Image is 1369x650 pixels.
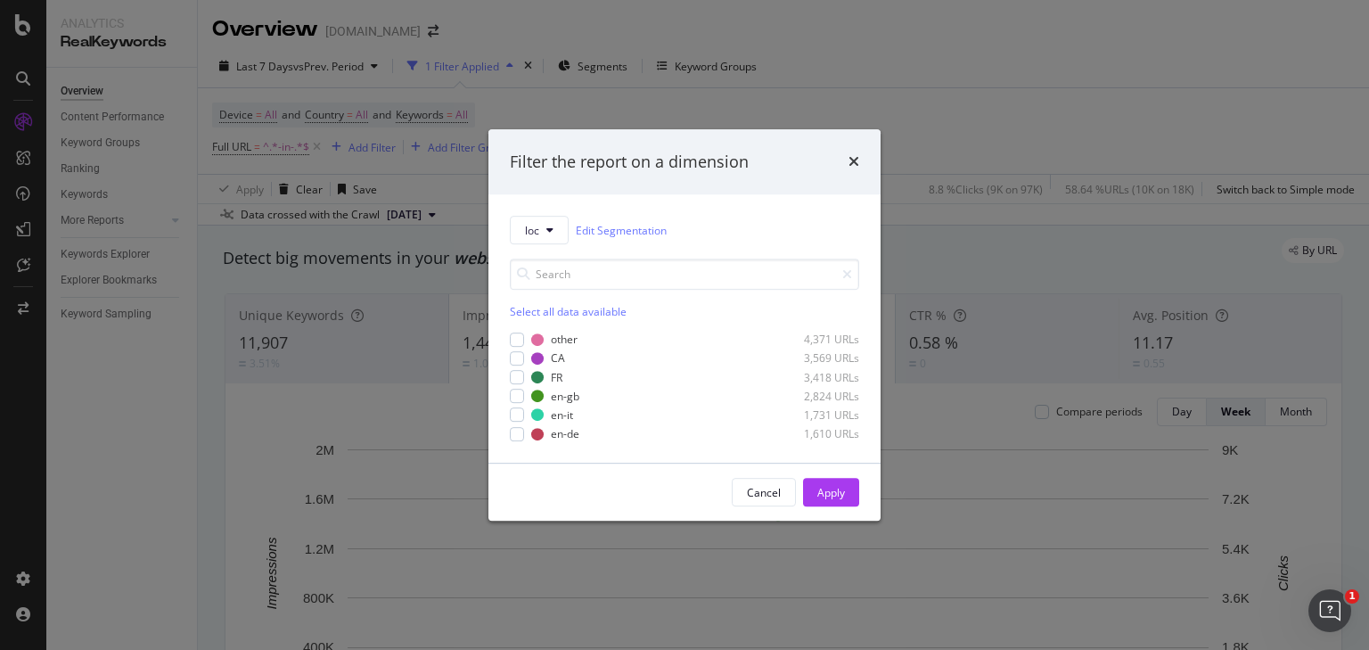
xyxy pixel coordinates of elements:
button: Apply [803,478,859,506]
div: Apply [817,485,845,500]
div: 1,610 URLs [772,426,859,441]
div: en-de [551,426,579,441]
a: Edit Segmentation [576,221,667,240]
div: Cancel [747,485,781,500]
div: FR [551,370,562,385]
input: Search [510,259,859,290]
div: Select all data available [510,304,859,319]
div: en-it [551,407,573,423]
div: 1,731 URLs [772,407,859,423]
div: en-gb [551,389,579,404]
button: loc [510,216,569,244]
span: loc [525,223,539,238]
div: Filter the report on a dimension [510,151,749,174]
div: 2,824 URLs [772,389,859,404]
div: times [848,151,859,174]
button: Cancel [732,478,796,506]
div: 4,371 URLs [772,333,859,348]
div: other [551,333,578,348]
div: 3,418 URLs [772,370,859,385]
span: 1 [1345,589,1359,604]
div: CA [551,351,565,366]
div: 3,569 URLs [772,351,859,366]
iframe: Intercom live chat [1308,589,1351,632]
div: modal [488,129,881,522]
